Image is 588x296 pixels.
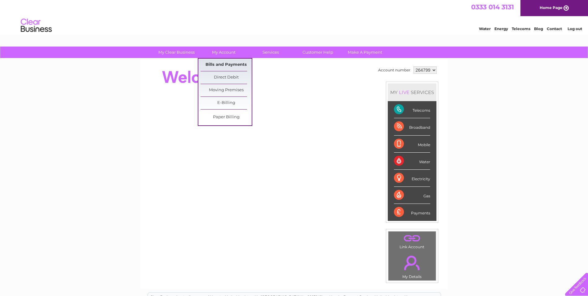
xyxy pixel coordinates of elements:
[201,59,252,71] a: Bills and Payments
[547,26,562,31] a: Contact
[479,26,491,31] a: Water
[394,170,430,187] div: Electricity
[201,84,252,96] a: Moving Premises
[390,252,434,274] a: .
[198,47,249,58] a: My Account
[394,204,430,221] div: Payments
[394,118,430,135] div: Broadband
[148,3,441,30] div: Clear Business is a trading name of Verastar Limited (registered in [GEOGRAPHIC_DATA] No. 3667643...
[245,47,296,58] a: Services
[394,187,430,204] div: Gas
[471,3,514,11] a: 0333 014 3131
[151,47,202,58] a: My Clear Business
[512,26,530,31] a: Telecoms
[394,153,430,170] div: Water
[339,47,391,58] a: Make A Payment
[201,97,252,109] a: E-Billing
[201,71,252,84] a: Direct Debit
[201,111,252,123] a: Paper Billing
[388,250,436,281] td: My Details
[568,26,582,31] a: Log out
[388,231,436,251] td: Link Account
[394,101,430,118] div: Telecoms
[377,65,412,75] td: Account number
[394,136,430,153] div: Mobile
[292,47,343,58] a: Customer Help
[388,83,436,101] div: MY SERVICES
[390,233,434,244] a: .
[534,26,543,31] a: Blog
[398,89,411,95] div: LIVE
[494,26,508,31] a: Energy
[20,16,52,35] img: logo.png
